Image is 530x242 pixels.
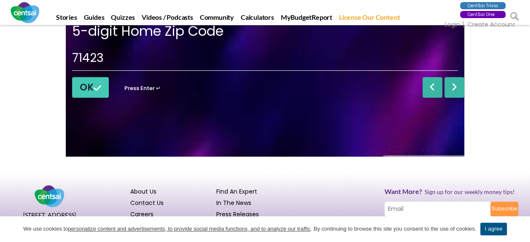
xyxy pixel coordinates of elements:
[130,210,153,218] a: Careers
[460,2,506,9] a: CentSai Trivia
[460,11,506,18] a: CentSai One
[197,13,237,25] a: Community
[278,13,335,25] a: MyBudgetReport
[216,210,259,218] a: Press Releases
[216,199,251,207] a: In The News
[385,202,492,216] input: Email
[216,187,257,196] a: Find An Expert
[23,225,476,233] span: We use cookies to . By continuing to browse this site you consent to the use of cookies.
[53,13,80,25] a: Stories
[385,188,519,195] h3: Sign up for our weekly money tips!
[35,185,64,207] img: Centsai
[490,202,518,216] input: Subscribe
[108,13,138,25] a: Quizzes
[468,20,515,31] a: Create Account
[68,226,310,232] u: personalize content and advertisements, to provide social media functions, and to analyze our tra...
[22,211,77,240] p: [STREET_ADDRESS] [GEOGRAPHIC_DATA], [US_STATE] 11215
[238,13,277,25] a: Calculators
[11,2,39,23] img: CentSai
[445,20,460,31] a: Login
[515,225,524,233] a: I agree
[480,223,506,235] a: I agree
[81,13,108,25] a: Guides
[139,13,196,25] a: Videos / Podcasts
[130,187,156,196] a: About Us
[130,199,164,207] a: Contact Us
[461,19,466,31] span: |
[336,13,403,25] a: License Our Content
[385,187,425,195] span: Want More?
